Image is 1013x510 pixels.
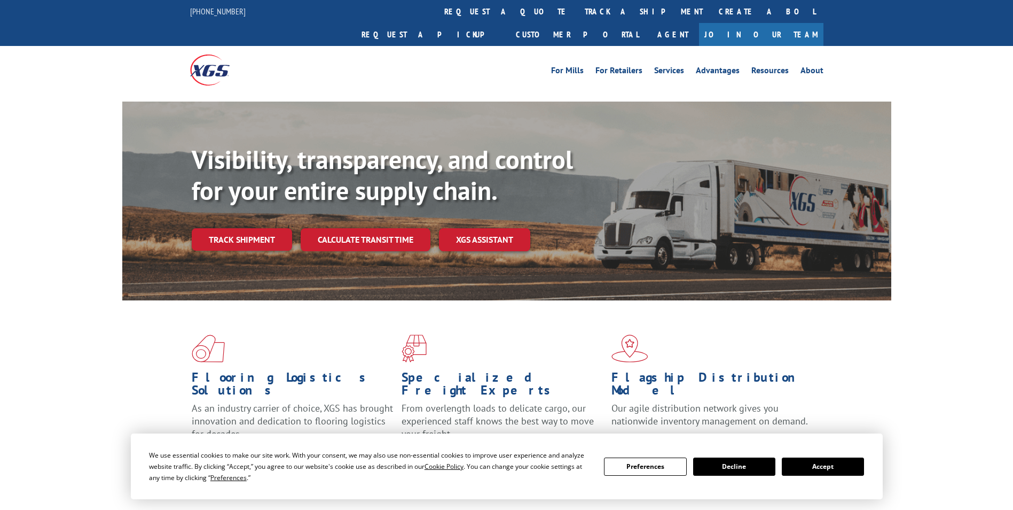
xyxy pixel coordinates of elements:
a: [PHONE_NUMBER] [190,6,246,17]
b: Visibility, transparency, and control for your entire supply chain. [192,143,573,207]
span: Preferences [210,473,247,482]
a: For Retailers [595,66,642,78]
p: From overlength loads to delicate cargo, our experienced staff knows the best way to move your fr... [402,402,603,450]
a: Request a pickup [354,23,508,46]
div: We use essential cookies to make our site work. With your consent, we may also use non-essential ... [149,450,591,483]
div: Cookie Consent Prompt [131,434,883,499]
button: Accept [782,458,864,476]
span: Our agile distribution network gives you nationwide inventory management on demand. [611,402,808,427]
a: Advantages [696,66,740,78]
span: Cookie Policy [425,462,464,471]
a: Calculate transit time [301,228,430,251]
a: For Mills [551,66,584,78]
a: Join Our Team [699,23,823,46]
img: xgs-icon-flagship-distribution-model-red [611,335,648,362]
a: About [800,66,823,78]
img: xgs-icon-focused-on-flooring-red [402,335,427,362]
span: As an industry carrier of choice, XGS has brought innovation and dedication to flooring logistics... [192,402,393,440]
img: xgs-icon-total-supply-chain-intelligence-red [192,335,225,362]
a: Services [654,66,684,78]
a: Track shipment [192,228,292,251]
a: XGS ASSISTANT [439,228,530,251]
h1: Flooring Logistics Solutions [192,371,394,402]
a: Customer Portal [508,23,647,46]
h1: Specialized Freight Experts [402,371,603,402]
button: Decline [693,458,775,476]
a: Resources [751,66,789,78]
a: Agent [647,23,699,46]
button: Preferences [604,458,686,476]
h1: Flagship Distribution Model [611,371,813,402]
